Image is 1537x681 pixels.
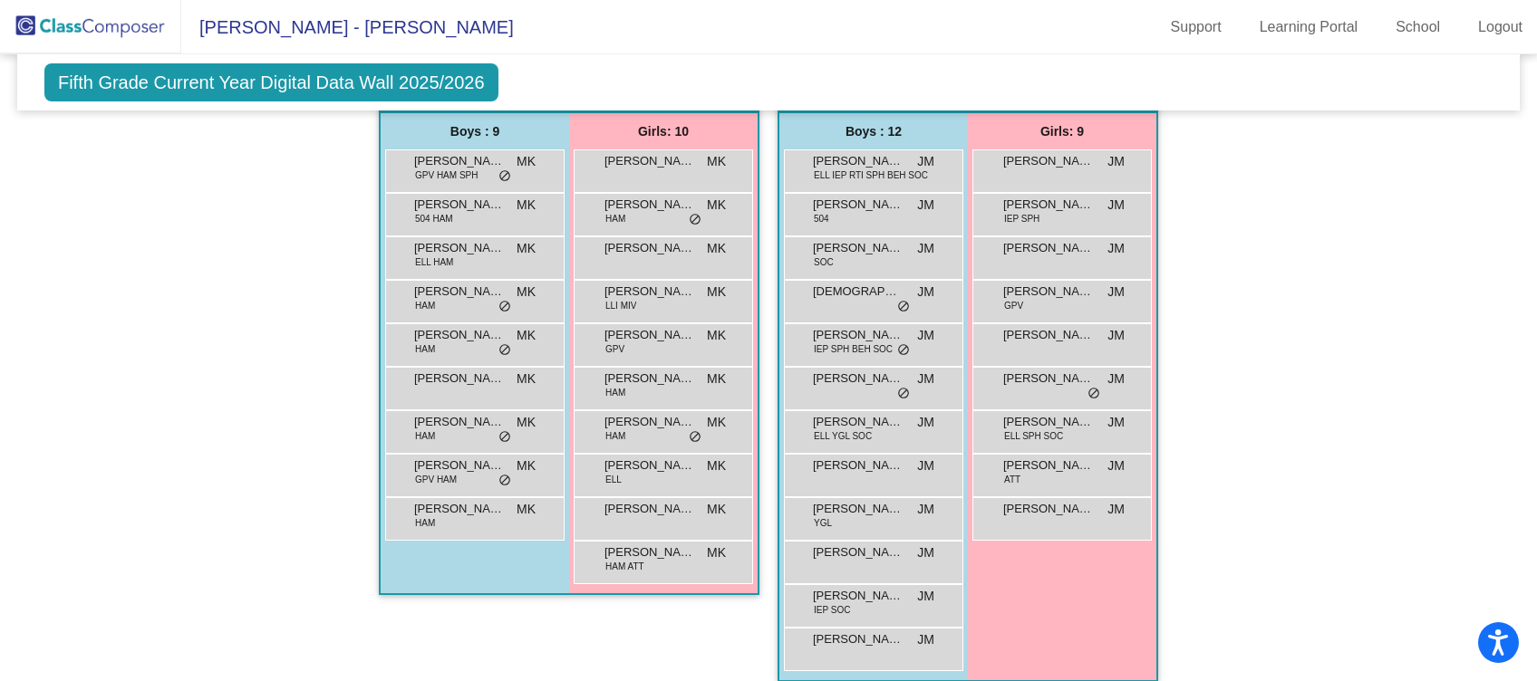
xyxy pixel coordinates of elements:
span: ELL YGL SOC [814,429,872,443]
span: JM [917,152,934,171]
span: [PERSON_NAME] [414,456,505,475]
span: [PERSON_NAME] [604,326,695,344]
span: [PERSON_NAME] [PERSON_NAME] [813,630,904,648]
span: do_not_disturb_alt [689,213,701,227]
span: [PERSON_NAME] [813,543,904,561]
span: ELL [605,473,622,486]
span: MK [707,326,726,345]
span: HAM [605,429,625,443]
span: [PERSON_NAME] [604,283,695,301]
span: [PERSON_NAME] [813,152,904,170]
span: [PERSON_NAME] - [PERSON_NAME] [181,13,514,42]
span: HAM [415,429,435,443]
span: [PERSON_NAME] [414,283,505,301]
span: [PERSON_NAME] [414,196,505,214]
span: HAM [415,516,435,530]
div: Girls: 9 [968,113,1156,149]
div: Girls: 10 [569,113,758,149]
span: 504 [814,212,829,225]
span: MK [707,543,726,562]
span: JM [917,283,934,302]
span: JM [1107,196,1125,215]
span: MK [707,196,726,215]
span: MK [517,500,536,519]
span: Fifth Grade Current Year Digital Data Wall 2025/2026 [44,63,498,101]
span: JM [1107,369,1125,388]
span: ELL IEP RTI SPH BEH SOC [814,168,928,182]
span: [PERSON_NAME] [1003,456,1094,475]
span: do_not_disturb_alt [498,300,511,314]
span: GPV [605,342,624,356]
span: GPV [1004,299,1023,312]
span: [PERSON_NAME] [414,152,505,170]
span: ELL HAM [415,255,453,269]
span: [PERSON_NAME] [604,500,695,518]
span: [PERSON_NAME] [414,369,505,388]
span: [PERSON_NAME] [813,369,904,388]
span: [PERSON_NAME] [414,413,505,431]
span: MK [517,152,536,171]
span: [PERSON_NAME] [414,326,505,344]
span: do_not_disturb_alt [1087,387,1100,401]
span: [PERSON_NAME] [1003,196,1094,214]
span: MK [517,283,536,302]
span: [PERSON_NAME] [1003,369,1094,388]
span: [PERSON_NAME] [604,456,695,475]
div: Boys : 12 [779,113,968,149]
span: [PERSON_NAME] [813,196,904,214]
span: MK [517,326,536,345]
span: [PERSON_NAME] [1003,239,1094,257]
span: MK [707,456,726,475]
span: MK [517,369,536,388]
span: IEP SPH BEH SOC [814,342,893,356]
span: JM [1107,413,1125,432]
span: [PERSON_NAME] [1003,152,1094,170]
span: [PERSON_NAME] [813,500,904,518]
span: HAM [415,342,435,356]
span: JM [917,413,934,432]
span: [PERSON_NAME] [1003,500,1094,518]
span: JM [1107,456,1125,475]
span: do_not_disturb_alt [689,430,701,445]
div: Boys : 9 [381,113,569,149]
a: Learning Portal [1245,13,1373,42]
span: [PERSON_NAME] [604,369,695,388]
span: LLI MIV [605,299,636,312]
span: HAM ATT [605,560,644,573]
span: do_not_disturb_alt [498,343,511,358]
span: ELL SPH SOC [1004,429,1063,443]
span: JM [917,369,934,388]
span: SOC [814,255,834,269]
span: [PERSON_NAME] [414,500,505,518]
span: JM [917,326,934,345]
span: YGL [814,516,832,530]
span: JM [917,587,934,606]
span: MK [707,152,726,171]
span: ATT [1004,473,1020,486]
span: [PERSON_NAME] [813,456,904,475]
span: MK [517,239,536,258]
span: MK [707,283,726,302]
span: HAM [605,386,625,399]
span: do_not_disturb_alt [498,169,511,184]
span: [PERSON_NAME] [813,239,904,257]
span: MK [517,413,536,432]
span: MK [707,413,726,432]
span: JM [1107,500,1125,519]
span: 504 HAM [415,212,453,225]
span: do_not_disturb_alt [897,343,910,358]
a: Support [1156,13,1236,42]
span: [PERSON_NAME] [604,152,695,170]
span: HAM [415,299,435,312]
span: MK [517,196,536,215]
span: [PERSON_NAME] [1003,326,1094,344]
span: do_not_disturb_alt [498,430,511,445]
span: MK [707,500,726,519]
span: JM [917,630,934,649]
a: Logout [1464,13,1537,42]
span: IEP SPH [1004,212,1039,225]
span: MK [707,239,726,258]
span: do_not_disturb_alt [897,387,910,401]
span: JM [917,196,934,215]
span: [PERSON_NAME] [414,239,505,257]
